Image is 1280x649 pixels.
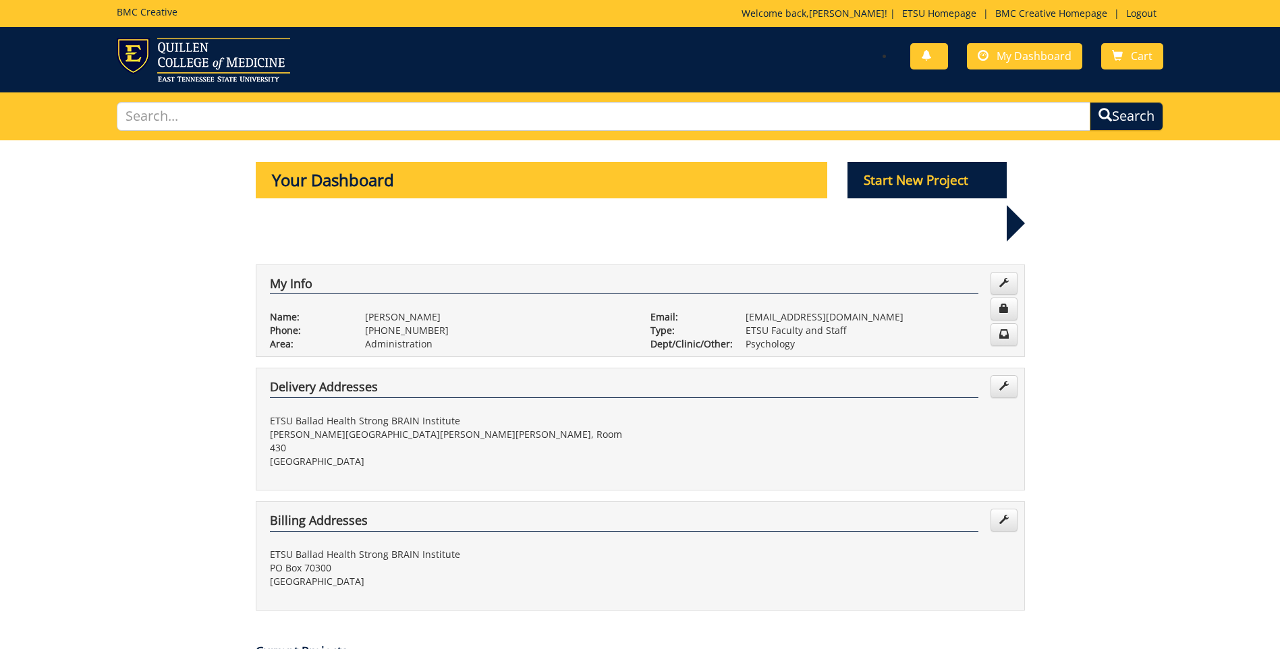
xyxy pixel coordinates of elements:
span: My Dashboard [997,49,1072,63]
a: My Dashboard [967,43,1082,69]
p: Email: [650,310,725,324]
input: Search... [117,102,1090,131]
p: [EMAIL_ADDRESS][DOMAIN_NAME] [746,310,1011,324]
p: ETSU Ballad Health Strong BRAIN Institute [270,414,630,428]
a: Edit Addresses [991,375,1018,398]
a: Edit Addresses [991,509,1018,532]
a: Cart [1101,43,1163,69]
a: [PERSON_NAME] [809,7,885,20]
p: Your Dashboard [256,162,828,198]
img: ETSU logo [117,38,290,82]
a: BMC Creative Homepage [989,7,1114,20]
p: [GEOGRAPHIC_DATA] [270,455,630,468]
p: [PERSON_NAME] [365,310,630,324]
p: Welcome back, ! | | | [742,7,1163,20]
a: Logout [1119,7,1163,20]
h4: Billing Addresses [270,514,978,532]
p: [GEOGRAPHIC_DATA] [270,575,630,588]
a: Start New Project [847,175,1007,188]
button: Search [1090,102,1163,131]
h4: My Info [270,277,978,295]
h5: BMC Creative [117,7,177,17]
p: PO Box 70300 [270,561,630,575]
p: Start New Project [847,162,1007,198]
p: Name: [270,310,345,324]
p: Dept/Clinic/Other: [650,337,725,351]
p: Psychology [746,337,1011,351]
a: Edit Info [991,272,1018,295]
p: Administration [365,337,630,351]
p: [PHONE_NUMBER] [365,324,630,337]
a: Change Communication Preferences [991,323,1018,346]
h4: Delivery Addresses [270,380,978,398]
p: ETSU Faculty and Staff [746,324,1011,337]
p: Area: [270,337,345,351]
a: Change Password [991,298,1018,320]
a: ETSU Homepage [895,7,983,20]
p: [PERSON_NAME][GEOGRAPHIC_DATA][PERSON_NAME][PERSON_NAME], Room 430 [270,428,630,455]
span: Cart [1131,49,1152,63]
p: ETSU Ballad Health Strong BRAIN Institute [270,548,630,561]
p: Phone: [270,324,345,337]
p: Type: [650,324,725,337]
